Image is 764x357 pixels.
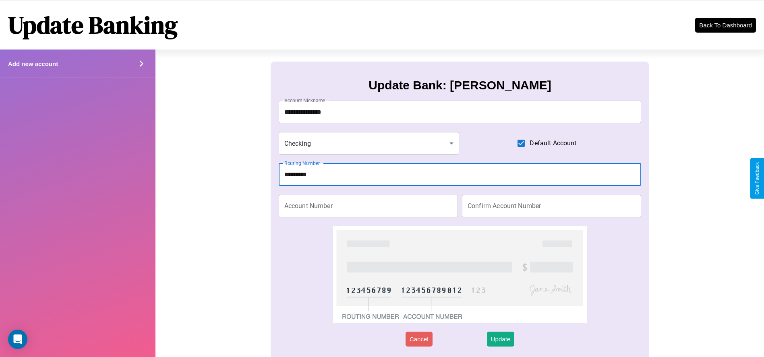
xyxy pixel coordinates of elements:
div: Checking [279,132,459,155]
span: Default Account [530,138,576,148]
button: Back To Dashboard [695,18,756,33]
div: Open Intercom Messenger [8,330,27,349]
label: Routing Number [284,160,320,167]
label: Account Nickname [284,97,325,104]
div: Give Feedback [754,162,760,195]
h4: Add new account [8,60,58,67]
img: check [333,226,587,323]
button: Cancel [406,332,433,347]
h3: Update Bank: [PERSON_NAME] [369,78,551,92]
button: Update [487,332,514,347]
h1: Update Banking [8,8,178,41]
